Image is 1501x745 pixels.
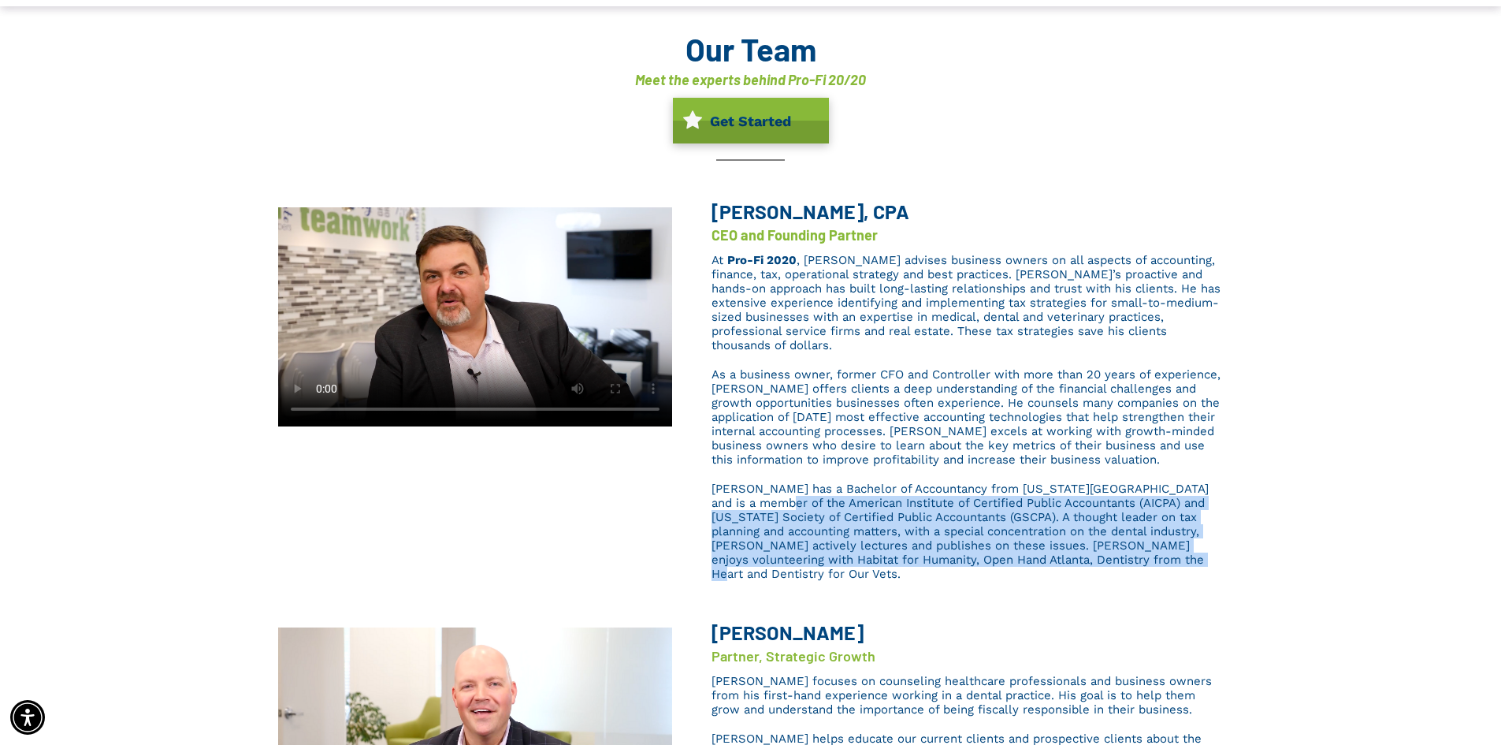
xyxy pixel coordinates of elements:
span: [PERSON_NAME] focuses on counseling healthcare professionals and business owners from his first-h... [711,674,1212,717]
font: Our Team [685,30,816,68]
a: Get Started [673,98,829,143]
span: , [PERSON_NAME] advises business owners on all aspects of accounting, finance, tax, operational s... [711,253,1220,352]
span: [PERSON_NAME], CPA [711,199,909,223]
div: Accessibility Menu [10,700,45,735]
b: [PERSON_NAME] [711,620,864,644]
span: [PERSON_NAME] has a Bachelor of Accountancy from [US_STATE][GEOGRAPHIC_DATA] and is a member of t... [711,482,1209,581]
span: Partner, Strategic Growth [711,647,875,665]
span: Get Started [704,105,797,137]
font: CEO and Founding Partner [711,226,878,244]
span: At [711,253,723,267]
a: Pro-Fi 2020 [727,253,797,267]
span: As a business owner, former CFO and Controller with more than 20 years of experience, [PERSON_NAM... [711,367,1220,467]
font: Meet the experts behind Pro-Fi 20/20 [635,71,866,88]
